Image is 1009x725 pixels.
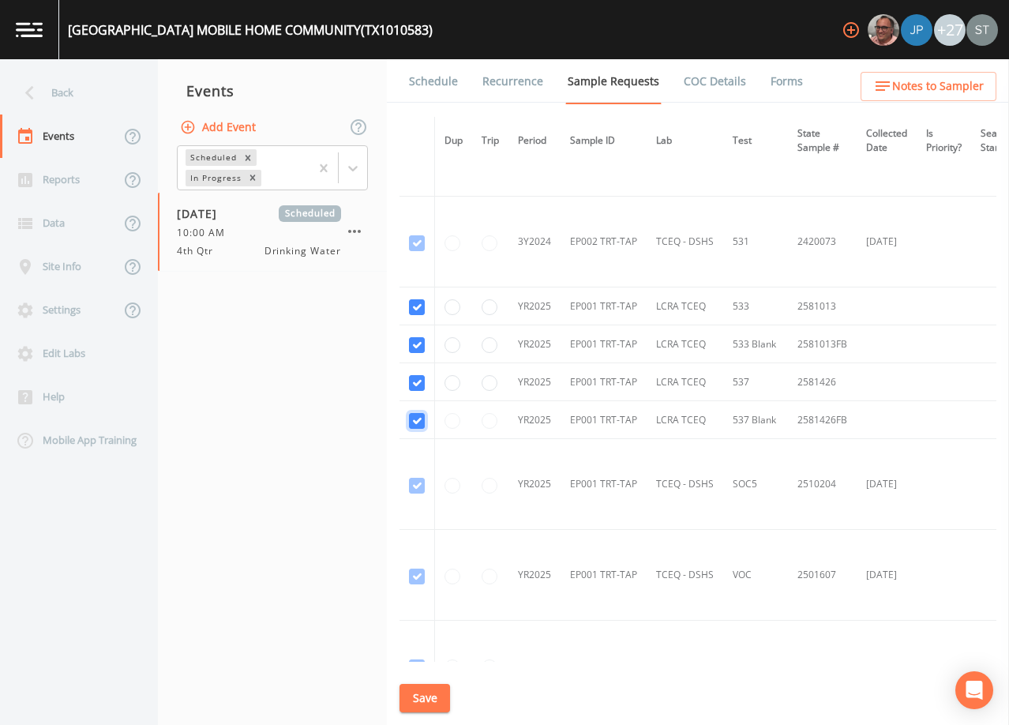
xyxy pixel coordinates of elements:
[934,14,966,46] div: +27
[867,14,900,46] div: Mike Franklin
[723,287,788,325] td: 533
[723,530,788,621] td: VOC
[186,170,244,186] div: In Progress
[435,117,473,165] th: Dup
[561,439,647,530] td: EP001 TRT-TAP
[158,193,387,272] a: [DATE]Scheduled10:00 AM4th QtrDrinking Water
[480,59,546,103] a: Recurrence
[900,14,933,46] div: Joshua gere Paul
[158,71,387,111] div: Events
[788,363,857,401] td: 2581426
[177,113,262,142] button: Add Event
[788,401,857,439] td: 2581426FB
[647,621,723,712] td: TCEQ - DSHS
[244,170,261,186] div: Remove In Progress
[508,325,561,363] td: YR2025
[868,14,899,46] img: e2d790fa78825a4bb76dcb6ab311d44c
[857,197,917,287] td: [DATE]
[508,117,561,165] th: Period
[857,530,917,621] td: [DATE]
[407,59,460,103] a: Schedule
[723,401,788,439] td: 537 Blank
[723,117,788,165] th: Test
[788,439,857,530] td: 2510204
[472,117,508,165] th: Trip
[561,363,647,401] td: EP001 TRT-TAP
[723,325,788,363] td: 533 Blank
[966,14,998,46] img: cb9926319991c592eb2b4c75d39c237f
[857,439,917,530] td: [DATE]
[788,621,857,712] td: 2501607FB
[561,287,647,325] td: EP001 TRT-TAP
[901,14,932,46] img: 41241ef155101aa6d92a04480b0d0000
[508,363,561,401] td: YR2025
[861,72,996,101] button: Notes to Sampler
[561,117,647,165] th: Sample ID
[647,287,723,325] td: LCRA TCEQ
[723,363,788,401] td: 537
[723,621,788,712] td: VOC Blank
[647,197,723,287] td: TCEQ - DSHS
[647,363,723,401] td: LCRA TCEQ
[892,77,984,96] span: Notes to Sampler
[788,197,857,287] td: 2420073
[788,325,857,363] td: 2581013FB
[508,621,561,712] td: YR2025
[16,22,43,37] img: logo
[788,287,857,325] td: 2581013
[565,59,662,104] a: Sample Requests
[68,21,433,39] div: [GEOGRAPHIC_DATA] MOBILE HOME COMMUNITY (TX1010583)
[561,325,647,363] td: EP001 TRT-TAP
[647,401,723,439] td: LCRA TCEQ
[788,117,857,165] th: State Sample #
[681,59,748,103] a: COC Details
[955,671,993,709] div: Open Intercom Messenger
[508,197,561,287] td: 3Y2024
[723,439,788,530] td: SOC5
[768,59,805,103] a: Forms
[857,117,917,165] th: Collected Date
[647,117,723,165] th: Lab
[186,149,239,166] div: Scheduled
[239,149,257,166] div: Remove Scheduled
[561,530,647,621] td: EP001 TRT-TAP
[561,197,647,287] td: EP002 TRT-TAP
[508,401,561,439] td: YR2025
[399,684,450,713] button: Save
[264,244,341,258] span: Drinking Water
[647,530,723,621] td: TCEQ - DSHS
[508,439,561,530] td: YR2025
[647,439,723,530] td: TCEQ - DSHS
[917,117,971,165] th: Is Priority?
[177,205,228,222] span: [DATE]
[508,287,561,325] td: YR2025
[857,621,917,712] td: [DATE]
[508,530,561,621] td: YR2025
[723,197,788,287] td: 531
[788,530,857,621] td: 2501607
[561,621,647,712] td: EP001 TRT-TAP
[647,325,723,363] td: LCRA TCEQ
[177,244,223,258] span: 4th Qtr
[177,226,234,240] span: 10:00 AM
[279,205,341,222] span: Scheduled
[561,401,647,439] td: EP001 TRT-TAP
